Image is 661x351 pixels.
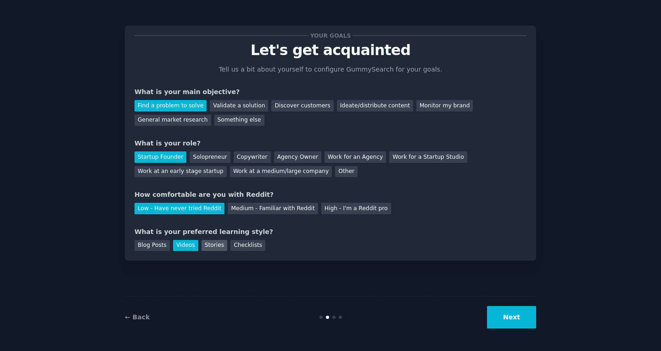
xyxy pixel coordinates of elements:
div: Stories [202,240,227,251]
p: Let's get acquainted [134,42,527,58]
div: Blog Posts [134,240,170,251]
div: Validate a solution [210,100,268,111]
a: ← Back [125,313,150,321]
div: Checklists [230,240,265,251]
div: Agency Owner [274,151,321,163]
div: Find a problem to solve [134,100,207,111]
button: Next [487,306,536,329]
div: Monitor my brand [416,100,473,111]
div: Low - Have never tried Reddit [134,203,224,214]
div: Ideate/distribute content [337,100,413,111]
div: Work for a Startup Studio [389,151,467,163]
div: Solopreneur [190,151,230,163]
div: Medium - Familiar with Reddit [228,203,318,214]
div: Copywriter [234,151,271,163]
div: How comfortable are you with Reddit? [134,190,527,200]
div: What is your main objective? [134,87,527,97]
div: Other [335,166,358,178]
div: Something else [214,115,264,126]
div: Startup Founder [134,151,186,163]
p: Tell us a bit about yourself to configure GummySearch for your goals. [215,65,446,74]
div: What is your preferred learning style? [134,227,527,237]
div: High - I'm a Reddit pro [321,203,391,214]
div: Work at an early stage startup [134,166,227,178]
div: What is your role? [134,139,527,148]
span: Your goals [308,31,353,40]
div: General market research [134,115,211,126]
div: Discover customers [271,100,333,111]
div: Work at a medium/large company [230,166,332,178]
div: Videos [173,240,198,251]
div: Work for an Agency [325,151,386,163]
